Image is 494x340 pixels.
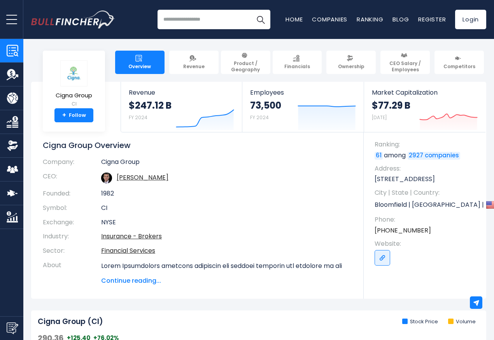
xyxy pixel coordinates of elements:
span: City | State | Country: [375,188,478,197]
a: Login [455,10,486,29]
a: Competitors [434,51,484,74]
span: Competitors [443,63,475,70]
span: Market Capitalization [372,89,478,96]
a: Go to homepage [31,11,115,28]
strong: $247.12 B [129,99,172,111]
span: Product / Geography [224,60,267,72]
small: FY 2024 [129,114,147,121]
td: Cigna Group [101,158,352,169]
a: Blog [392,15,409,23]
p: [STREET_ADDRESS] [375,175,478,183]
a: Companies [312,15,347,23]
a: Register [418,15,446,23]
a: Insurance - Brokers [101,232,162,241]
a: Home [286,15,303,23]
a: ceo [117,173,168,182]
span: Financials [284,63,310,70]
img: david-cordani.jpg [101,173,112,183]
li: Volume [448,319,476,325]
button: Search [251,10,270,29]
span: Cigna Group [56,92,92,99]
h1: Cigna Group Overview [43,140,352,150]
strong: $77.29 B [372,99,410,111]
a: Revenue [169,51,219,74]
span: Overview [128,63,151,70]
img: Ownership [7,140,18,152]
h2: Cigna Group (CI) [38,317,103,327]
strong: 73,500 [250,99,281,111]
td: NYSE [101,215,352,230]
span: Ranking: [375,140,478,149]
small: CI [56,100,92,107]
th: Exchange: [43,215,101,230]
span: Employees [250,89,356,96]
a: Overview [115,51,165,74]
span: Revenue [129,89,234,96]
a: Financials [273,51,322,74]
a: 2927 companies [408,152,460,160]
a: Go to link [375,250,390,266]
a: Financial Services [101,246,155,255]
th: Industry: [43,229,101,244]
a: Market Capitalization $77.29 B [DATE] [364,82,485,132]
th: CEO: [43,169,101,187]
span: Revenue [183,63,205,70]
a: Revenue $247.12 B FY 2024 [121,82,242,132]
span: Website: [375,240,478,248]
td: CI [101,201,352,215]
span: Ownership [338,63,364,70]
small: [DATE] [372,114,387,121]
img: Bullfincher logo [31,11,115,28]
a: CEO Salary / Employees [380,51,430,74]
a: Ranking [357,15,383,23]
a: [PHONE_NUMBER] [375,226,431,235]
a: Product / Geography [221,51,270,74]
span: Phone: [375,215,478,224]
th: Company: [43,158,101,169]
span: CEO Salary / Employees [384,60,426,72]
th: Founded: [43,187,101,201]
p: among [375,151,478,160]
a: 61 [375,152,383,160]
span: Continue reading... [101,276,352,285]
th: Symbol: [43,201,101,215]
a: Employees 73,500 FY 2024 [242,82,363,132]
td: 1982 [101,187,352,201]
li: Stock Price [402,319,438,325]
small: FY 2024 [250,114,269,121]
p: Bloomfield | [GEOGRAPHIC_DATA] | US [375,199,478,211]
span: Address: [375,164,478,173]
a: +Follow [54,108,93,122]
a: Cigna Group CI [55,60,93,109]
a: Ownership [326,51,376,74]
th: About [43,258,101,285]
strong: + [62,112,66,119]
th: Sector: [43,244,101,258]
